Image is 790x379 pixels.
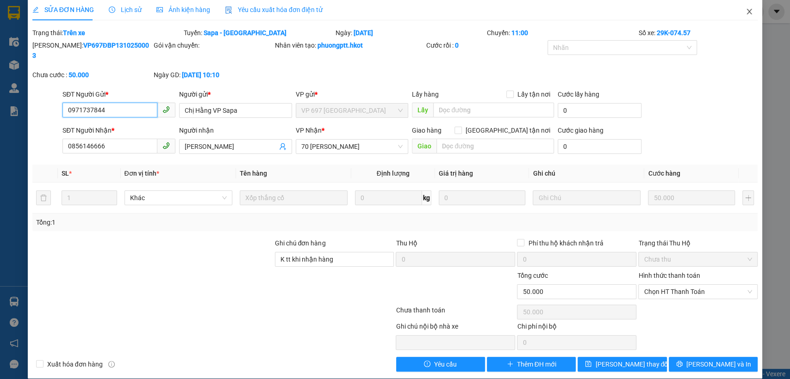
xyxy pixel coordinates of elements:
[109,6,115,13] span: clock-circle
[422,190,431,205] span: kg
[426,40,546,50] div: Cước rồi :
[439,190,526,205] input: 0
[162,106,170,113] span: phone
[638,272,700,279] label: Hình thức thanh toán
[686,359,751,369] span: [PERSON_NAME] và In
[240,190,348,205] input: VD: Bàn, Ghế
[62,89,175,99] div: SĐT Người Gửi
[156,6,163,13] span: picture
[486,28,637,38] div: Chuyến:
[44,359,106,369] span: Xuất hóa đơn hàng
[439,170,473,177] span: Giá trị hàng
[130,191,227,205] span: Khác
[558,127,603,134] label: Cước giao hàng
[396,321,515,335] div: Ghi chú nội bộ nhà xe
[578,357,666,372] button: save[PERSON_NAME] thay đổi
[436,139,554,153] input: Dọc đường
[301,104,403,117] span: VP 697 Điện Biên Phủ
[462,125,554,135] span: [GEOGRAPHIC_DATA] tận nơi
[156,6,210,13] span: Ảnh kiện hàng
[240,170,267,177] span: Tên hàng
[676,361,683,368] span: printer
[585,361,591,368] span: save
[669,357,758,372] button: printer[PERSON_NAME] và In
[396,239,417,247] span: Thu Hộ
[412,127,442,134] span: Giao hàng
[154,40,273,50] div: Gói vận chuyển:
[656,29,690,37] b: 29K-074.57
[412,103,433,117] span: Lấy
[558,103,641,118] input: Cước lấy hàng
[296,127,322,134] span: VP Nhận
[275,40,424,50] div: Nhân viên tạo:
[317,42,363,49] b: phuongptt.hkot
[301,140,403,153] span: 70 Nguyễn Hữu Huân
[644,285,752,299] span: Chọn HT Thanh Toán
[32,6,94,13] span: SỬA ĐƠN HÀNG
[32,70,152,80] div: Chưa cước :
[108,361,115,367] span: info-circle
[182,71,219,79] b: [DATE] 10:10
[637,28,759,38] div: Số xe:
[154,70,273,80] div: Ngày GD:
[162,142,170,149] span: phone
[648,190,735,205] input: 0
[32,6,39,13] span: edit
[225,6,232,14] img: icon
[279,143,286,150] span: user-add
[179,89,292,99] div: Người gửi
[354,29,373,37] b: [DATE]
[487,357,576,372] button: plusThêm ĐH mới
[648,170,680,177] span: Cước hàng
[433,103,554,117] input: Dọc đường
[558,139,641,154] input: Cước giao hàng
[517,359,556,369] span: Thêm ĐH mới
[68,71,89,79] b: 50.000
[377,170,410,177] span: Định lượng
[179,125,292,135] div: Người nhận
[275,239,326,247] label: Ghi chú đơn hàng
[638,238,758,248] div: Trạng thái Thu Hộ
[524,238,607,248] span: Phí thu hộ khách nhận trả
[517,321,636,335] div: Chi phí nội bộ
[558,91,599,98] label: Cước lấy hàng
[424,361,430,368] span: exclamation-circle
[396,357,485,372] button: exclamation-circleYêu cầu
[511,29,528,37] b: 11:00
[36,217,305,227] div: Tổng: 1
[595,359,669,369] span: [PERSON_NAME] thay đổi
[455,42,459,49] b: 0
[644,252,752,266] span: Chưa thu
[434,359,457,369] span: Yêu cầu
[204,29,286,37] b: Sapa - [GEOGRAPHIC_DATA]
[124,170,159,177] span: Đơn vị tính
[746,8,753,15] span: close
[533,190,641,205] input: Ghi Chú
[109,6,142,13] span: Lịch sử
[529,165,644,183] th: Ghi chú
[62,125,175,135] div: SĐT Người Nhận
[36,190,51,205] button: delete
[296,89,409,99] div: VP gửi
[225,6,323,13] span: Yêu cầu xuất hóa đơn điện tử
[395,305,516,321] div: Chưa thanh toán
[31,28,183,38] div: Trạng thái:
[32,40,152,61] div: [PERSON_NAME]:
[412,139,436,153] span: Giao
[742,190,754,205] button: plus
[507,361,513,368] span: plus
[183,28,334,38] div: Tuyến:
[517,272,547,279] span: Tổng cước
[514,89,554,99] span: Lấy tận nơi
[62,170,69,177] span: SL
[63,29,85,37] b: Trên xe
[275,252,394,267] input: Ghi chú đơn hàng
[32,42,149,59] b: VP697ĐBP1310250003
[335,28,486,38] div: Ngày:
[412,91,439,98] span: Lấy hàng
